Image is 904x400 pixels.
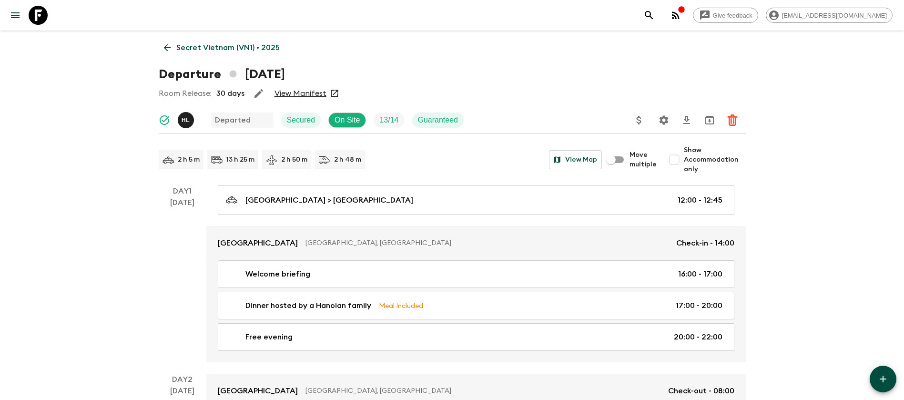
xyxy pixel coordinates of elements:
p: 12:00 - 12:45 [678,195,722,206]
a: Secret Vietnam (VN1) • 2025 [159,38,285,57]
p: Welcome briefing [245,268,310,280]
div: On Site [328,113,366,128]
p: [GEOGRAPHIC_DATA] [218,237,298,249]
p: Guaranteed [418,114,458,126]
p: On Site [335,114,360,126]
p: Meal Included [379,300,423,311]
a: View Manifest [274,89,326,98]
p: 13 / 14 [379,114,398,126]
h1: Departure [DATE] [159,65,285,84]
p: Day 1 [159,185,206,197]
button: Delete [723,111,742,130]
p: Check-out - 08:00 [668,385,734,397]
a: Give feedback [693,8,758,23]
span: Give feedback [708,12,758,19]
p: 2 h 5 m [178,155,200,164]
p: 30 days [216,88,244,99]
p: 17:00 - 20:00 [676,300,722,311]
p: Dinner hosted by a Hanoian family [245,300,371,311]
p: [GEOGRAPHIC_DATA], [GEOGRAPHIC_DATA] [305,386,660,396]
p: Room Release: [159,88,212,99]
button: Settings [654,111,673,130]
p: 16:00 - 17:00 [678,268,722,280]
div: [DATE] [170,197,194,362]
p: [GEOGRAPHIC_DATA] [218,385,298,397]
button: Archive (Completed, Cancelled or Unsynced Departures only) [700,111,719,130]
span: [EMAIL_ADDRESS][DOMAIN_NAME] [777,12,892,19]
button: Download CSV [677,111,696,130]
p: Check-in - 14:00 [676,237,734,249]
span: Move multiple [630,150,657,169]
p: Free evening [245,331,293,343]
p: Secured [287,114,315,126]
p: [GEOGRAPHIC_DATA] > [GEOGRAPHIC_DATA] [245,195,413,206]
a: Dinner hosted by a Hanoian familyMeal Included17:00 - 20:00 [218,292,734,319]
button: View Map [549,150,602,169]
a: Free evening20:00 - 22:00 [218,323,734,351]
span: Hoang Le Ngoc [178,115,196,123]
span: Show Accommodation only [684,145,746,174]
button: Update Price, Early Bird Discount and Costs [630,111,649,130]
p: [GEOGRAPHIC_DATA], [GEOGRAPHIC_DATA] [305,238,669,248]
button: search adventures [640,6,659,25]
div: Trip Fill [374,113,404,128]
p: 13 h 25 m [226,155,254,164]
p: Departed [215,114,251,126]
a: [GEOGRAPHIC_DATA][GEOGRAPHIC_DATA], [GEOGRAPHIC_DATA]Check-in - 14:00 [206,226,746,260]
button: menu [6,6,25,25]
p: 2 h 48 m [334,155,361,164]
a: [GEOGRAPHIC_DATA] > [GEOGRAPHIC_DATA]12:00 - 12:45 [218,185,734,215]
p: Day 2 [159,374,206,385]
p: Secret Vietnam (VN1) • 2025 [176,42,280,53]
p: 2 h 50 m [281,155,307,164]
div: [EMAIL_ADDRESS][DOMAIN_NAME] [766,8,893,23]
svg: Synced Successfully [159,114,170,126]
div: Secured [281,113,321,128]
a: Welcome briefing16:00 - 17:00 [218,260,734,288]
p: 20:00 - 22:00 [674,331,722,343]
